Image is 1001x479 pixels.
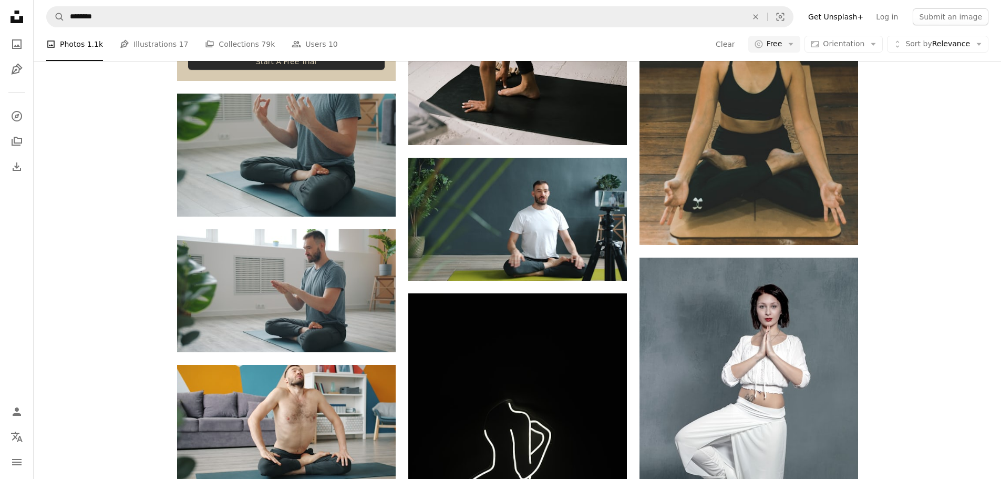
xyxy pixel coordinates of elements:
a: Collections 79k [205,27,275,61]
a: Get Unsplash+ [802,8,870,25]
a: woman in black tank top and black leggings sitting on brown wooden bench [639,76,858,86]
img: Man meditating in lotus pose on yoga mat. [177,94,396,217]
span: 79k [261,38,275,50]
a: Home — Unsplash [6,6,27,29]
img: Man meditating in a bright, minimalist room. [177,229,396,352]
a: Illustrations [6,59,27,80]
button: Submit an image [913,8,988,25]
a: Illustrations 17 [120,27,188,61]
a: Man doing yoga in a living room [177,421,396,431]
a: Man meditating in lotus pose on yoga mat. [177,150,396,159]
span: Orientation [823,39,864,48]
button: Orientation [804,36,883,53]
button: Clear [744,7,767,27]
button: Language [6,426,27,447]
div: Start A Free Trial [188,53,385,70]
span: Relevance [905,39,970,49]
form: Find visuals sitewide [46,6,793,27]
button: Clear [715,36,736,53]
button: Visual search [768,7,793,27]
a: Explore [6,106,27,127]
a: a woman in a white outfit is doing yoga [639,417,858,426]
a: a black and white photo of a person sitting in the dark [408,434,627,444]
button: Search Unsplash [47,7,65,27]
span: Free [767,39,782,49]
span: Sort by [905,39,932,48]
a: Download History [6,156,27,177]
img: Man meditating on yoga mat recording with phone. [408,158,627,281]
button: Sort byRelevance [887,36,988,53]
a: Photos [6,34,27,55]
a: Log in / Sign up [6,401,27,422]
a: Log in [870,8,904,25]
button: Menu [6,452,27,473]
a: Man meditating in a bright, minimalist room. [177,286,396,295]
a: Users 10 [292,27,338,61]
a: Man meditating on yoga mat recording with phone. [408,214,627,223]
a: Collections [6,131,27,152]
span: 10 [328,38,338,50]
span: 17 [179,38,189,50]
button: Free [748,36,801,53]
a: a pair of feet on a black surface [408,67,627,77]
